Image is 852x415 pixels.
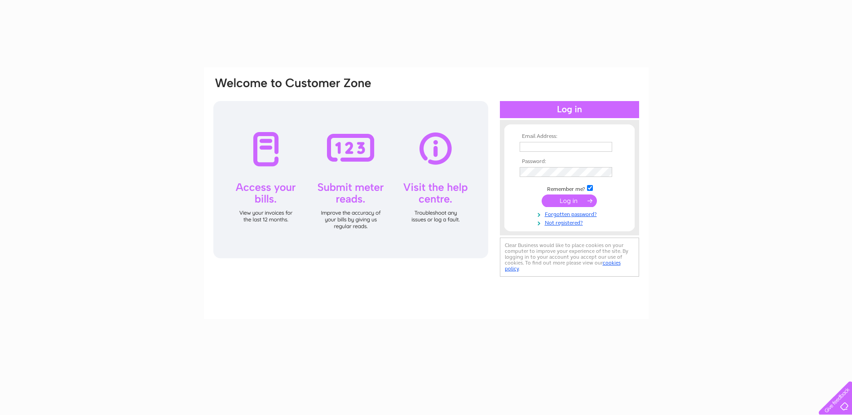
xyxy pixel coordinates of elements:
[517,133,622,140] th: Email Address:
[505,260,621,272] a: cookies policy
[520,218,622,226] a: Not registered?
[517,184,622,193] td: Remember me?
[500,238,639,277] div: Clear Business would like to place cookies on your computer to improve your experience of the sit...
[520,209,622,218] a: Forgotten password?
[542,194,597,207] input: Submit
[517,159,622,165] th: Password:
